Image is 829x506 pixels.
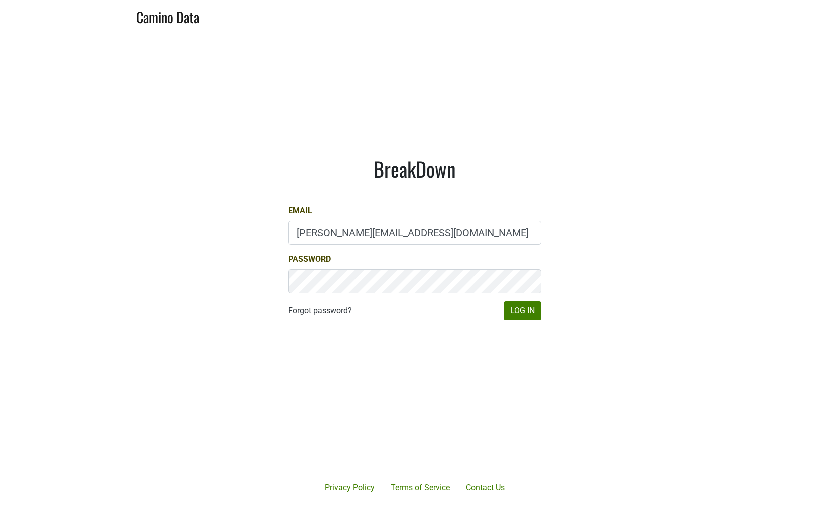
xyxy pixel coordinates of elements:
[288,157,541,181] h1: BreakDown
[317,478,383,498] a: Privacy Policy
[288,253,331,265] label: Password
[288,205,312,217] label: Email
[458,478,513,498] a: Contact Us
[383,478,458,498] a: Terms of Service
[136,4,199,28] a: Camino Data
[504,301,541,320] button: Log In
[288,305,352,317] a: Forgot password?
